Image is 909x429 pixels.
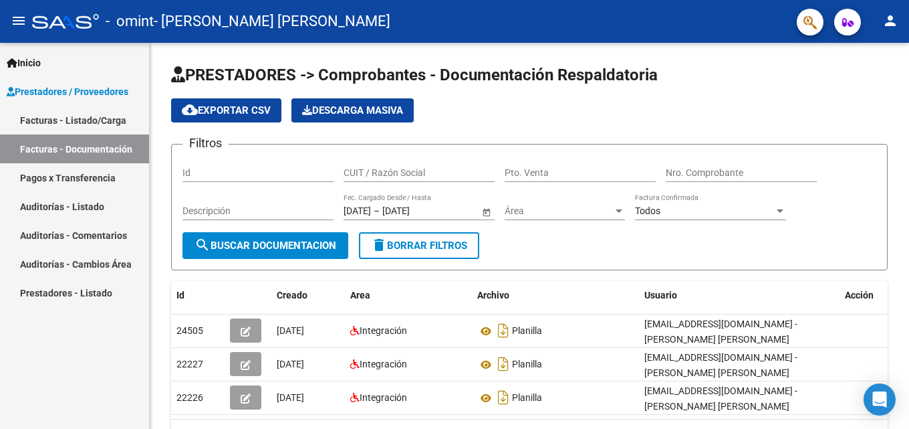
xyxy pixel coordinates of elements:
datatable-header-cell: Creado [271,281,345,310]
span: Buscar Documentacion [194,240,336,252]
span: Planilla [512,359,542,370]
i: Descargar documento [495,353,512,375]
mat-icon: search [194,237,211,253]
datatable-header-cell: Id [171,281,225,310]
input: Fecha fin [382,205,448,217]
app-download-masive: Descarga masiva de comprobantes (adjuntos) [291,98,414,122]
span: Descarga Masiva [302,104,403,116]
mat-icon: menu [11,13,27,29]
span: [DATE] [277,359,304,369]
span: Borrar Filtros [371,240,467,252]
span: [EMAIL_ADDRESS][DOMAIN_NAME] - [PERSON_NAME] [PERSON_NAME] [644,385,797,412]
span: 22226 [176,392,203,403]
span: 24505 [176,325,203,336]
span: Integración [360,359,407,369]
span: Planilla [512,393,542,404]
h3: Filtros [182,134,229,153]
i: Descargar documento [495,387,512,408]
datatable-header-cell: Area [345,281,472,310]
mat-icon: cloud_download [182,102,198,118]
i: Descargar documento [495,320,512,341]
span: Inicio [7,56,41,70]
span: Creado [277,290,307,301]
datatable-header-cell: Acción [839,281,906,310]
button: Borrar Filtros [359,232,479,259]
span: Área [505,205,613,217]
button: Buscar Documentacion [182,232,348,259]
mat-icon: delete [371,237,387,253]
span: – [374,205,380,217]
div: Open Intercom Messenger [864,383,896,416]
span: Exportar CSV [182,104,271,116]
span: Integración [360,325,407,336]
span: PRESTADORES -> Comprobantes - Documentación Respaldatoria [171,66,658,84]
span: Prestadores / Proveedores [7,84,128,99]
span: Area [350,290,370,301]
button: Descarga Masiva [291,98,414,122]
span: [DATE] [277,325,304,336]
span: Planilla [512,326,542,337]
span: Integración [360,392,407,403]
span: [DATE] [277,392,304,403]
span: [EMAIL_ADDRESS][DOMAIN_NAME] - [PERSON_NAME] [PERSON_NAME] [644,352,797,378]
span: Todos [635,205,660,216]
button: Exportar CSV [171,98,281,122]
span: Id [176,290,184,301]
input: Fecha inicio [344,205,371,217]
button: Open calendar [479,205,493,219]
span: - [PERSON_NAME] [PERSON_NAME] [154,7,390,36]
span: 22227 [176,359,203,369]
datatable-header-cell: Usuario [639,281,839,310]
datatable-header-cell: Archivo [472,281,639,310]
span: Acción [845,290,874,301]
mat-icon: person [882,13,898,29]
span: [EMAIL_ADDRESS][DOMAIN_NAME] - [PERSON_NAME] [PERSON_NAME] [644,319,797,345]
span: - omint [106,7,154,36]
span: Archivo [477,290,509,301]
span: Usuario [644,290,677,301]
